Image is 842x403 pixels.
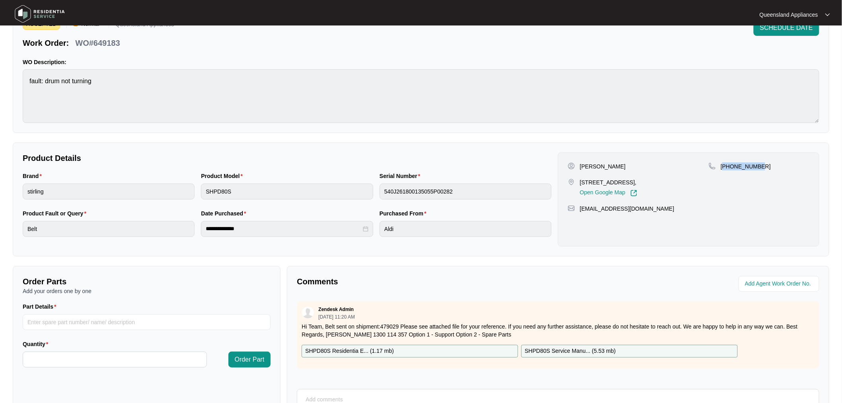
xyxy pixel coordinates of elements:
label: Quantity [23,340,51,348]
p: Order Parts [23,276,271,287]
span: SCHEDULE DATE [760,23,813,33]
input: Part Details [23,314,271,330]
label: Part Details [23,303,60,311]
span: Order Part [235,355,265,364]
label: Date Purchased [201,209,249,217]
p: Zendesk Admin [318,306,354,313]
a: Open Google Map [580,190,637,197]
img: user-pin [568,162,575,170]
input: Brand [23,184,195,200]
label: Purchased From [380,209,430,217]
img: map-pin [568,205,575,212]
label: Brand [23,172,45,180]
input: Date Purchased [206,225,361,233]
input: Product Fault or Query [23,221,195,237]
p: [DATE] 11:20 AM [318,315,355,319]
p: Product Details [23,153,552,164]
p: [STREET_ADDRESS], [580,178,637,186]
p: Hi Team, Belt sent on shipment:479029 Please see attached file for your reference. If you need an... [302,323,815,338]
p: Work Order: [23,37,69,49]
button: SCHEDULE DATE [754,20,819,36]
p: Comments [297,276,552,287]
p: [EMAIL_ADDRESS][DOMAIN_NAME] [580,205,674,213]
p: Queensland Appliances [760,11,818,19]
img: user.svg [302,307,314,319]
input: Purchased From [380,221,552,237]
input: Product Model [201,184,373,200]
img: residentia service logo [12,2,68,26]
input: Quantity [23,352,207,367]
img: Link-External [630,190,637,197]
button: Order Part [228,352,271,368]
p: Add your orders one by one [23,287,271,295]
p: WO Description: [23,58,819,66]
p: [PERSON_NAME] [580,162,626,170]
p: WO#649183 [75,37,120,49]
input: Serial Number [380,184,552,200]
img: dropdown arrow [825,13,830,17]
p: SHPD80S Service Manu... ( 5.53 mb ) [525,347,616,356]
img: map-pin [568,178,575,186]
img: map-pin [709,162,716,170]
label: Product Fault or Query [23,209,90,217]
label: Product Model [201,172,246,180]
p: [PHONE_NUMBER] [721,162,771,170]
input: Add Agent Work Order No. [745,279,815,289]
textarea: fault: drum not turning [23,69,819,123]
p: SHPD80S Residentia E... ( 1.17 mb ) [305,347,394,356]
label: Serial Number [380,172,423,180]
